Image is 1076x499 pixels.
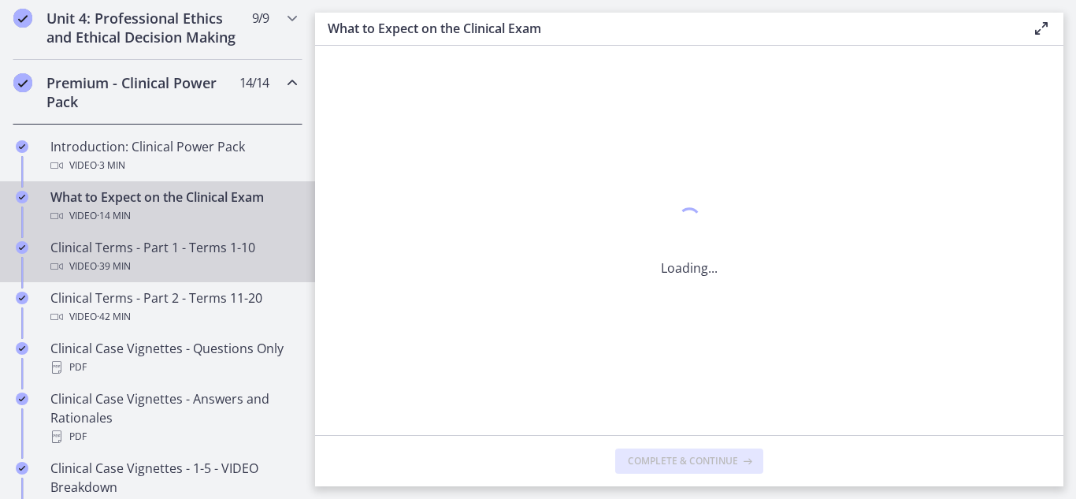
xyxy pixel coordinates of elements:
[50,307,296,326] div: Video
[16,140,28,153] i: Completed
[628,455,738,467] span: Complete & continue
[50,427,296,446] div: PDF
[46,73,239,111] h2: Premium - Clinical Power Pack
[50,188,296,225] div: What to Expect on the Clinical Exam
[50,339,296,377] div: Clinical Case Vignettes - Questions Only
[328,19,1007,38] h3: What to Expect on the Clinical Exam
[13,9,32,28] i: Completed
[615,449,763,474] button: Complete & continue
[97,257,131,276] span: · 39 min
[50,207,296,225] div: Video
[661,259,718,277] p: Loading...
[239,73,269,92] span: 14 / 14
[50,156,296,175] div: Video
[16,292,28,304] i: Completed
[16,241,28,254] i: Completed
[661,203,718,240] div: 1
[50,137,296,175] div: Introduction: Clinical Power Pack
[16,393,28,405] i: Completed
[50,238,296,276] div: Clinical Terms - Part 1 - Terms 1-10
[16,462,28,475] i: Completed
[97,307,131,326] span: · 42 min
[13,73,32,92] i: Completed
[50,389,296,446] div: Clinical Case Vignettes - Answers and Rationales
[16,191,28,203] i: Completed
[50,289,296,326] div: Clinical Terms - Part 2 - Terms 11-20
[97,156,125,175] span: · 3 min
[50,257,296,276] div: Video
[97,207,131,225] span: · 14 min
[50,358,296,377] div: PDF
[252,9,269,28] span: 9 / 9
[16,342,28,355] i: Completed
[46,9,239,47] h2: Unit 4: Professional Ethics and Ethical Decision Making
